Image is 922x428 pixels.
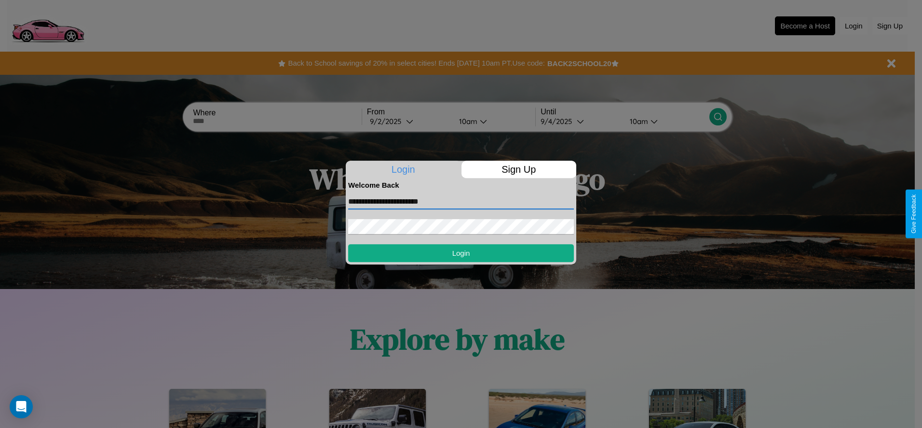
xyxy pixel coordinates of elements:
[348,244,574,262] button: Login
[348,181,574,189] h4: Welcome Back
[461,161,577,178] p: Sign Up
[910,194,917,234] div: Give Feedback
[10,395,33,418] div: Open Intercom Messenger
[346,161,461,178] p: Login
